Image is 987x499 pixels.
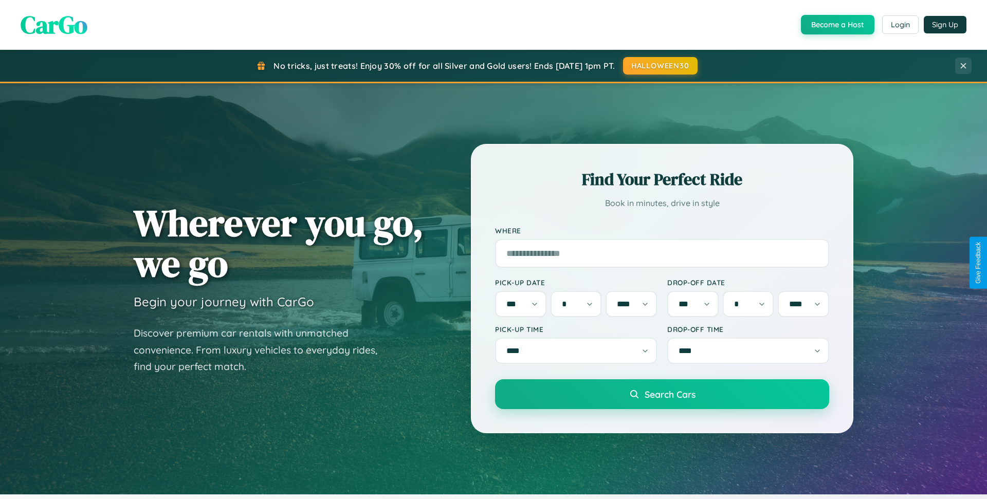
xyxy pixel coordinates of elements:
[273,61,615,71] span: No tricks, just treats! Enjoy 30% off for all Silver and Gold users! Ends [DATE] 1pm PT.
[667,325,829,334] label: Drop-off Time
[134,202,424,284] h1: Wherever you go, we go
[21,8,87,42] span: CarGo
[495,168,829,191] h2: Find Your Perfect Ride
[495,325,657,334] label: Pick-up Time
[975,242,982,284] div: Give Feedback
[623,57,698,75] button: HALLOWEEN30
[495,226,829,235] label: Where
[134,325,391,375] p: Discover premium car rentals with unmatched convenience. From luxury vehicles to everyday rides, ...
[667,278,829,287] label: Drop-off Date
[495,379,829,409] button: Search Cars
[882,15,919,34] button: Login
[645,389,696,400] span: Search Cars
[495,278,657,287] label: Pick-up Date
[801,15,874,34] button: Become a Host
[134,294,314,309] h3: Begin your journey with CarGo
[495,196,829,211] p: Book in minutes, drive in style
[924,16,966,33] button: Sign Up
